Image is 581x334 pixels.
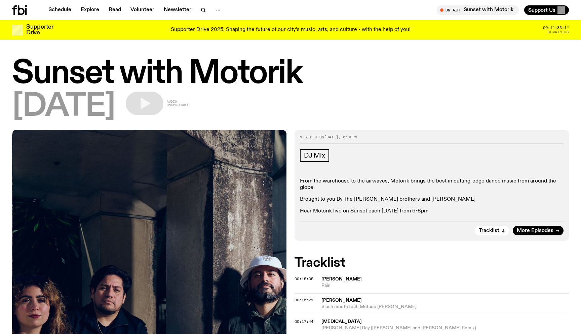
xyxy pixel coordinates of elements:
a: Volunteer [126,5,158,15]
span: Rain [321,282,569,289]
span: 00:15:05 [295,276,313,281]
p: From the warehouse to the airwaves, Motorik brings the best in cutting-edge dance music from arou... [300,178,564,191]
span: Remaining [548,30,569,34]
button: 00:15:21 [295,298,313,302]
button: 00:15:05 [295,277,313,281]
a: DJ Mix [300,149,329,162]
span: 00:14:33:14 [543,26,569,30]
span: More Episodes [517,228,553,233]
span: DJ Mix [304,152,325,159]
span: 00:15:21 [295,297,313,303]
a: More Episodes [513,226,564,235]
a: Read [105,5,125,15]
h2: Tracklist [295,257,569,269]
span: [PERSON_NAME] [321,298,362,303]
span: Aired on [305,134,324,140]
p: Hear Motorik live on Sunset each [DATE] from 6-8pm. [300,208,564,214]
p: Supporter Drive 2025: Shaping the future of our city’s music, arts, and culture - with the help o... [171,27,411,33]
a: Schedule [44,5,75,15]
span: , 6:00pm [338,134,357,140]
button: 00:17:44 [295,320,313,324]
a: Newsletter [160,5,195,15]
h3: Supporter Drive [26,24,53,36]
h1: Sunset with Motorik [12,59,569,89]
span: 00:17:44 [295,319,313,324]
button: Support Us [524,5,569,15]
span: Audio unavailable [167,100,189,107]
span: [PERSON_NAME] [321,277,362,281]
span: Tracklist [479,228,499,233]
span: Support Us [528,7,555,13]
span: [DATE] [324,134,338,140]
span: [DATE] [12,92,115,122]
button: On AirSunset with Motorik [437,5,519,15]
span: [PERSON_NAME] Day ([PERSON_NAME] and [PERSON_NAME] Remix) [321,325,569,331]
button: Tracklist [475,226,509,235]
p: Brought to you By The [PERSON_NAME] brothers and [PERSON_NAME] [300,196,564,203]
span: [MEDICAL_DATA] [321,319,362,324]
span: Slush mouth feat. Mutado [PERSON_NAME] [321,304,569,310]
a: Explore [77,5,103,15]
